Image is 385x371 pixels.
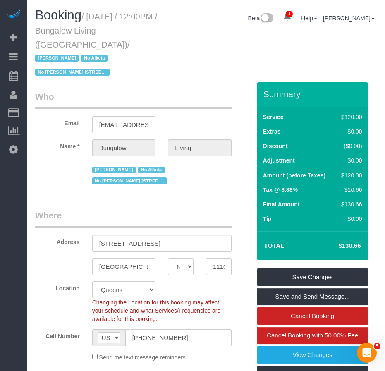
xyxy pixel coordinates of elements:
[338,215,362,223] div: $0.00
[338,142,362,150] div: ($0.00)
[263,142,288,150] label: Discount
[357,343,377,363] iframe: Intercom live chat
[35,8,81,22] span: Booking
[263,215,272,223] label: Tip
[263,127,281,136] label: Extras
[35,209,232,228] legend: Where
[301,15,317,22] a: Help
[338,171,362,180] div: $120.00
[263,113,284,121] label: Service
[313,242,361,249] h4: $130.66
[29,235,86,246] label: Address
[138,167,165,173] span: No Alketa
[263,200,300,208] label: Final Amount
[35,69,110,76] span: No [PERSON_NAME] [STREET_ADDRESS]
[338,156,362,165] div: $0.00
[267,332,358,339] span: Cancel Booking with 50.00% Fee
[338,127,362,136] div: $0.00
[35,55,79,62] span: [PERSON_NAME]
[206,258,232,275] input: Zip Code
[92,139,156,156] input: First Name
[35,91,232,109] legend: Who
[257,268,368,286] a: Save Changes
[168,139,232,156] input: Last Name
[263,156,295,165] label: Adjustment
[257,288,368,305] a: Save and Send Message...
[263,186,298,194] label: Tax @ 8.88%
[279,8,295,26] a: 4
[81,55,108,62] span: No Alketa
[125,329,232,346] input: Cell Number
[29,139,86,151] label: Name *
[286,11,293,17] span: 4
[35,12,157,77] small: / [DATE] / 12:00PM / Bungalow Living ([GEOGRAPHIC_DATA])
[264,242,285,249] strong: Total
[338,200,362,208] div: $130.66
[92,258,156,275] input: City
[263,89,364,99] h3: Summary
[257,346,368,364] a: View Changes
[263,171,325,180] label: Amount (before Taxes)
[29,116,86,127] label: Email
[323,15,375,22] a: [PERSON_NAME]
[257,307,368,325] a: Cancel Booking
[92,177,167,184] span: No [PERSON_NAME] [STREET_ADDRESS]
[338,113,362,121] div: $120.00
[29,281,86,292] label: Location
[338,186,362,194] div: $10.66
[257,327,368,344] a: Cancel Booking with 50.00% Fee
[374,343,380,349] span: 5
[92,299,221,322] span: Changing the Location for this booking may affect your schedule and what Services/Frequencies are...
[29,329,86,340] label: Cell Number
[5,8,22,20] img: Automaid Logo
[248,15,274,22] a: Beta
[99,354,186,361] span: Send me text message reminders
[35,40,130,77] span: /
[92,116,156,133] input: Email
[260,13,273,24] img: New interface
[92,167,136,173] span: [PERSON_NAME]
